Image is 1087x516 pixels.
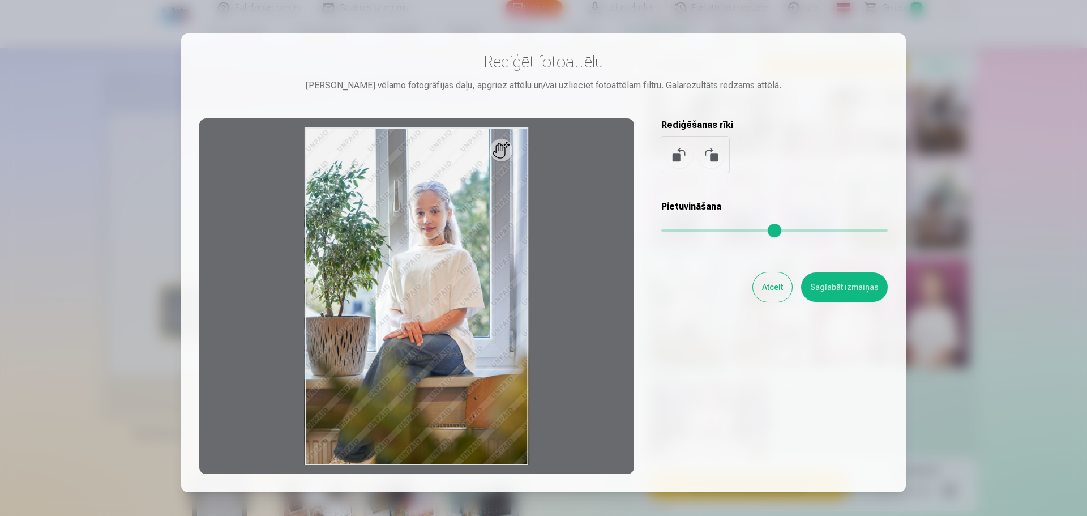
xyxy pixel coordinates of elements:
button: Atcelt [753,272,792,302]
div: [PERSON_NAME] vēlamo fotogrāfijas daļu, apgriez attēlu un/vai uzlieciet fotoattēlam filtru. Galar... [199,79,888,92]
h5: Pietuvināšana [661,200,888,214]
button: Saglabāt izmaiņas [801,272,888,302]
h3: Rediģēt fotoattēlu [199,52,888,72]
h5: Rediģēšanas rīki [661,118,888,132]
